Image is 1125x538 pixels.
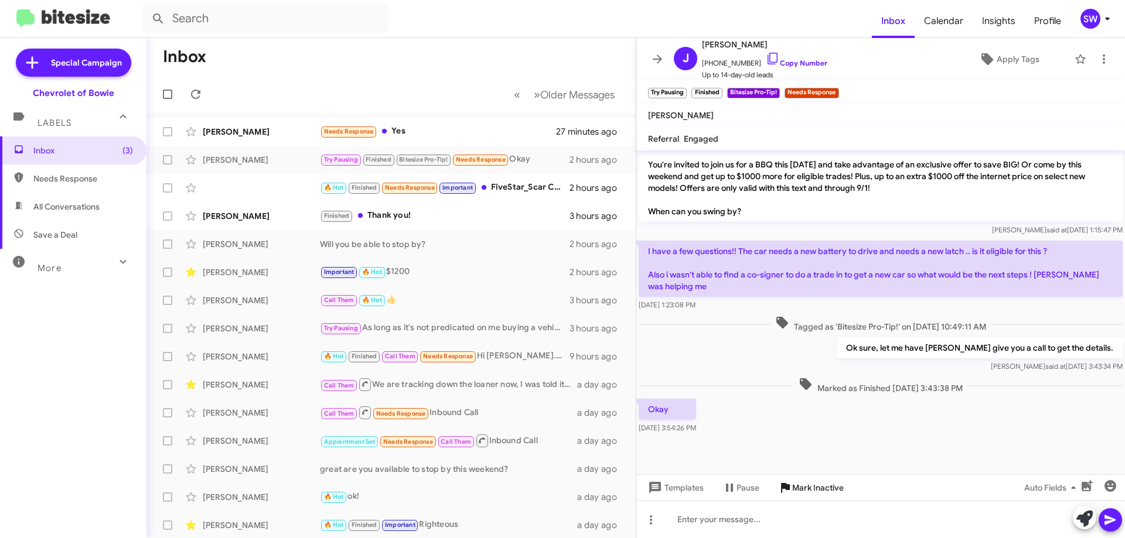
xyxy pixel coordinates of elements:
[683,49,689,68] span: J
[442,184,473,191] span: Important
[1080,9,1100,29] div: SW
[203,266,320,278] div: [PERSON_NAME]
[577,519,626,531] div: a day ago
[507,83,527,107] button: Previous
[570,294,626,306] div: 3 hours ago
[142,5,388,33] input: Search
[639,399,696,420] p: Okay
[771,316,991,333] span: Tagged as 'Bitesize Pro-Tip!' on [DATE] 10:49:11 AM
[785,88,838,98] small: Needs Response
[324,493,344,501] span: 🔥 Hot
[997,49,1039,70] span: Apply Tags
[577,463,626,475] div: a day ago
[577,435,626,447] div: a day ago
[324,212,350,220] span: Finished
[527,83,622,107] button: Next
[324,268,354,276] span: Important
[639,241,1123,297] p: I have a few questions!! The car needs a new battery to drive and needs a new latch .. is it elig...
[324,438,376,446] span: Appointment Set
[1046,225,1067,234] span: said at
[320,125,556,138] div: Yes
[362,268,382,276] span: 🔥 Hot
[320,463,577,475] div: great are you available to stop by this weekend?
[949,49,1069,70] button: Apply Tags
[639,300,696,309] span: [DATE] 1:23:08 PM
[324,382,354,389] span: Call Them
[203,519,320,531] div: [PERSON_NAME]
[320,405,577,420] div: Inbound Call
[915,4,973,38] a: Calendar
[385,352,415,360] span: Call Them
[203,294,320,306] div: [PERSON_NAME]
[837,337,1123,358] p: Ok sure, let me have [PERSON_NAME] give you a call to get the details.
[385,184,435,191] span: Needs Response
[639,131,1123,222] p: Hi [PERSON_NAME] it's [PERSON_NAME] at Ourisman Chevrolet of [PERSON_NAME]. You're invited to joi...
[766,59,827,67] a: Copy Number
[33,87,114,99] div: Chevrolet of Bowie
[1045,362,1066,371] span: said at
[570,351,626,362] div: 9 hours ago
[320,349,570,363] div: Hi [PERSON_NAME]...this is [PERSON_NAME]...you reached out to me a few months ago about buying my...
[33,173,133,184] span: Needs Response
[383,438,433,446] span: Needs Response
[203,323,320,334] div: [PERSON_NAME]
[872,4,915,38] a: Inbox
[320,181,570,194] div: FiveStar_Scar Crn [DATE] $3.75 +10.25 Crn [DATE] $3.75 +10.25 Bns [DATE] $9.69 +6.5 Bns [DATE] $9...
[636,477,713,498] button: Templates
[684,133,718,144] span: Engaged
[577,379,626,390] div: a day ago
[324,521,344,529] span: 🔥 Hot
[577,407,626,419] div: a day ago
[423,352,473,360] span: Needs Response
[737,477,759,498] span: Pause
[320,265,570,279] div: $1200
[570,238,626,250] div: 2 hours ago
[203,154,320,166] div: [PERSON_NAME]
[456,156,506,163] span: Needs Response
[556,126,626,138] div: 27 minutes ago
[385,521,415,529] span: Important
[203,210,320,222] div: [PERSON_NAME]
[320,377,577,392] div: We are tracking down the loaner now, I was told it was in detail but it is not. Once we have the ...
[570,182,626,194] div: 2 hours ago
[1025,4,1071,38] a: Profile
[792,477,844,498] span: Mark Inactive
[992,225,1123,234] span: [PERSON_NAME] [DATE] 1:15:47 PM
[702,52,827,69] span: [PHONE_NUMBER]
[37,263,62,273] span: More
[648,133,679,144] span: Referral
[122,145,133,156] span: (3)
[320,238,570,250] div: Will you be able to stop by?
[514,87,520,102] span: «
[399,156,448,163] span: Bitesize Pro-Tip!
[203,238,320,250] div: [PERSON_NAME]
[16,49,131,77] a: Special Campaign
[769,477,853,498] button: Mark Inactive
[320,490,577,503] div: ok!
[324,410,354,417] span: Call Them
[1015,477,1090,498] button: Auto Fields
[376,410,426,417] span: Needs Response
[973,4,1025,38] span: Insights
[324,128,374,135] span: Needs Response
[507,83,622,107] nav: Page navigation example
[320,293,570,307] div: 👍
[727,88,780,98] small: Bitesize Pro-Tip!
[991,362,1123,371] span: [PERSON_NAME] [DATE] 3:43:34 PM
[1071,9,1112,29] button: SW
[540,88,615,101] span: Older Messages
[203,126,320,138] div: [PERSON_NAME]
[33,145,133,156] span: Inbox
[639,423,696,432] span: [DATE] 3:54:26 PM
[320,209,570,222] div: Thank you!
[352,521,377,529] span: Finished
[320,153,570,166] div: Okay
[570,210,626,222] div: 3 hours ago
[33,229,77,241] span: Save a Deal
[352,184,377,191] span: Finished
[203,491,320,503] div: [PERSON_NAME]
[324,296,354,304] span: Call Them
[203,379,320,390] div: [PERSON_NAME]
